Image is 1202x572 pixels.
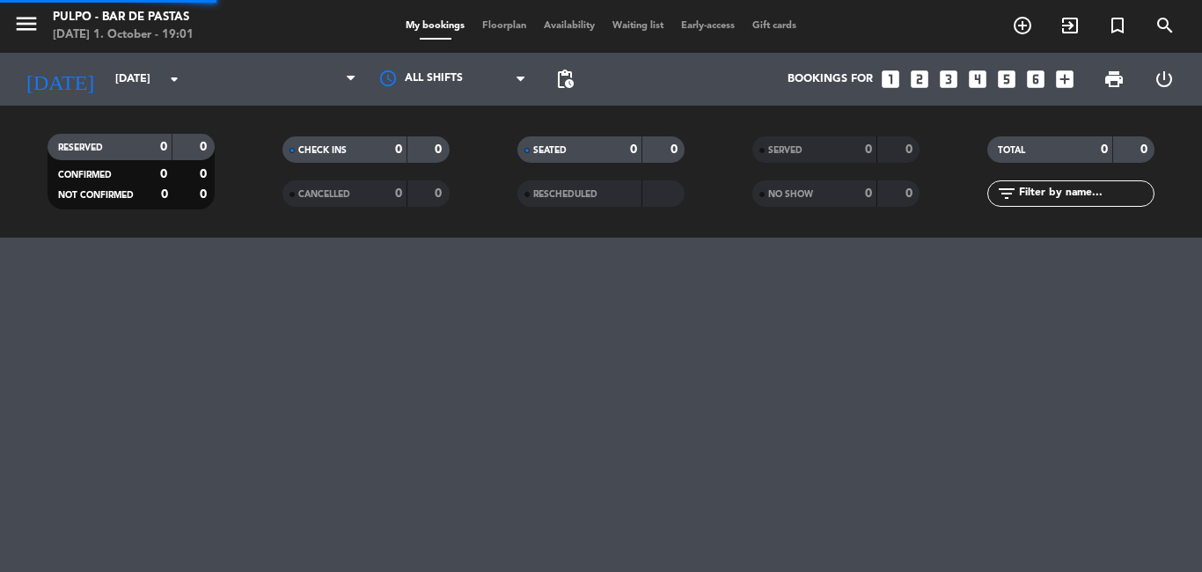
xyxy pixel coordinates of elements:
[1012,15,1033,36] i: add_circle_outline
[298,146,347,155] span: CHECK INS
[554,69,575,90] span: pending_actions
[160,168,167,180] strong: 0
[435,187,445,200] strong: 0
[13,11,40,37] i: menu
[1140,143,1151,156] strong: 0
[298,190,350,199] span: CANCELLED
[1107,15,1128,36] i: turned_in_not
[1101,143,1108,156] strong: 0
[200,188,210,201] strong: 0
[53,9,194,26] div: Pulpo - Bar de Pastas
[13,60,106,99] i: [DATE]
[58,171,112,180] span: CONFIRMED
[768,190,813,199] span: NO SHOW
[533,146,567,155] span: SEATED
[397,21,473,31] span: My bookings
[1154,15,1176,36] i: search
[1053,68,1076,91] i: add_box
[996,183,1017,204] i: filter_list
[671,143,681,156] strong: 0
[905,143,916,156] strong: 0
[937,68,960,91] i: looks_3
[395,187,402,200] strong: 0
[865,143,872,156] strong: 0
[998,146,1025,155] span: TOTAL
[995,68,1018,91] i: looks_5
[744,21,805,31] span: Gift cards
[604,21,672,31] span: Waiting list
[473,21,535,31] span: Floorplan
[865,187,872,200] strong: 0
[13,11,40,43] button: menu
[788,73,873,85] span: Bookings for
[1017,184,1154,203] input: Filter by name...
[160,141,167,153] strong: 0
[905,187,916,200] strong: 0
[1154,69,1175,90] i: power_settings_new
[630,143,637,156] strong: 0
[58,191,134,200] span: NOT CONFIRMED
[435,143,445,156] strong: 0
[1059,15,1081,36] i: exit_to_app
[535,21,604,31] span: Availability
[908,68,931,91] i: looks_two
[768,146,803,155] span: SERVED
[53,26,194,44] div: [DATE] 1. October - 19:01
[200,141,210,153] strong: 0
[533,190,597,199] span: RESCHEDULED
[58,143,103,152] span: RESERVED
[161,188,168,201] strong: 0
[164,69,185,90] i: arrow_drop_down
[966,68,989,91] i: looks_4
[1024,68,1047,91] i: looks_6
[200,168,210,180] strong: 0
[1139,53,1189,106] div: LOG OUT
[1103,69,1125,90] span: print
[672,21,744,31] span: Early-access
[879,68,902,91] i: looks_one
[395,143,402,156] strong: 0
